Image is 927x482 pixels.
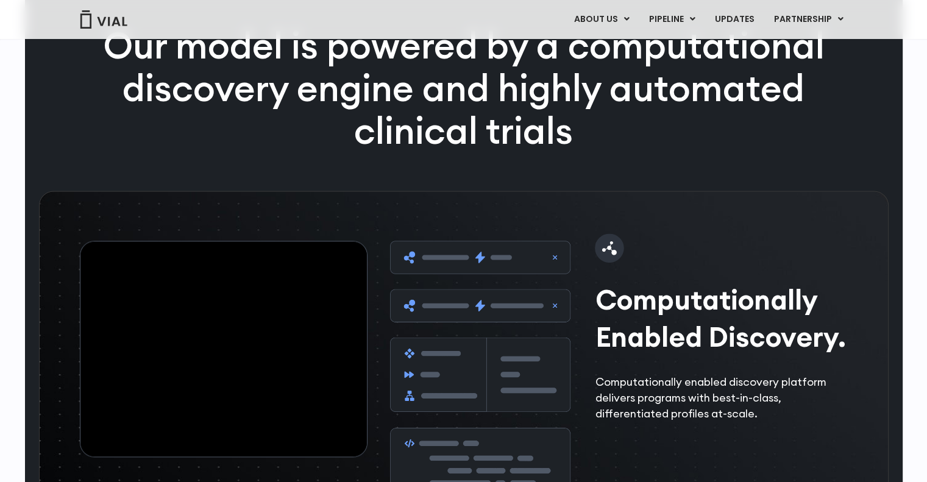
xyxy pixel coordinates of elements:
p: Computationally enabled discovery platform delivers programs with best-in-class, differentiated p... [595,374,854,422]
h2: Computationally Enabled Discovery. [595,281,854,355]
img: molecule-icon [595,233,624,263]
img: Vial Logo [79,10,128,29]
a: PIPELINEMenu Toggle [639,9,704,30]
a: UPDATES [705,9,763,30]
p: Our model is powered by a computational discovery engine and highly automated clinical trials [71,24,856,152]
a: PARTNERSHIPMenu Toggle [764,9,853,30]
a: ABOUT USMenu Toggle [564,9,638,30]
